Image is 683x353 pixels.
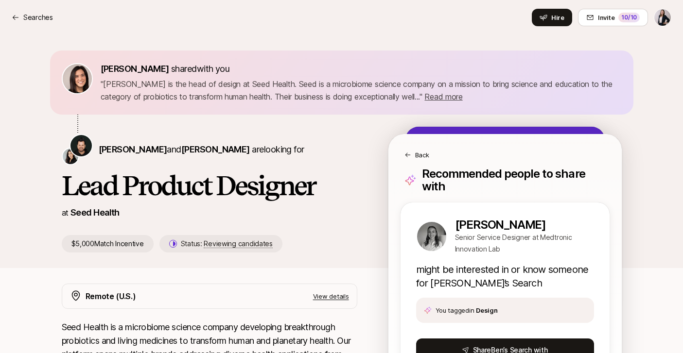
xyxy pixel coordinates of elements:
[532,9,572,26] button: Hire
[654,9,671,26] img: Mary Severson
[424,92,462,101] span: Read more
[70,207,120,218] a: Seed Health
[204,239,272,248] span: Reviewing candidates
[62,206,69,219] p: at
[70,135,92,156] img: Ben Grove
[99,144,167,154] span: [PERSON_NAME]
[101,78,622,103] p: " [PERSON_NAME] is the head of design at Seed Health. Seed is a microbiome science company on a m...
[422,168,606,193] p: Recommended people to share with
[455,232,594,255] p: Senior Service Designer at Medtronic Innovation Lab
[618,13,640,22] div: 10 /10
[181,238,273,250] p: Status:
[167,144,249,154] span: and
[436,305,498,315] span: You tagged in
[415,150,429,160] p: Back
[101,62,234,76] p: shared
[101,64,169,74] span: [PERSON_NAME]
[598,13,614,22] span: Invite
[578,9,648,26] button: Invite10/10
[181,144,250,154] span: [PERSON_NAME]
[62,235,154,252] p: $5,000 Match Incentive
[86,290,136,303] p: Remote (U.S.)
[23,12,53,23] p: Searches
[455,218,594,232] a: [PERSON_NAME]
[197,64,230,74] span: with you
[416,263,594,290] p: might be interested in or know someone for [PERSON_NAME]’s Search
[99,143,304,156] p: are looking for
[313,291,349,301] p: View details
[551,13,564,22] span: Hire
[63,64,92,93] img: 71d7b91d_d7cb_43b4_a7ea_a9b2f2cc6e03.jpg
[417,222,446,251] img: 4a4ea5f2_0b74_4c6b_b799_62e96aaf5084.jpg
[62,171,357,200] h1: Lead Product Designer
[476,306,497,314] span: Design
[63,149,78,164] img: Jennifer Lee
